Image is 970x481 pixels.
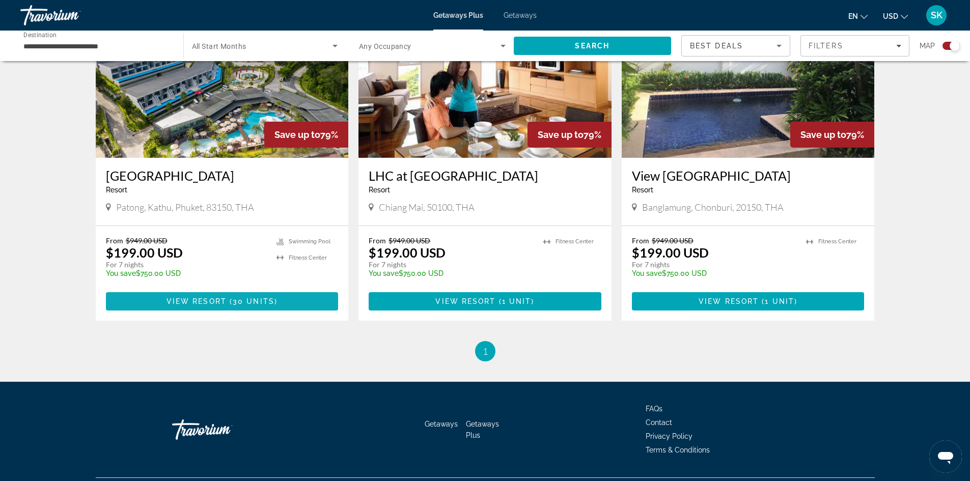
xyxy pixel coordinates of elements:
[920,39,935,53] span: Map
[369,269,399,277] span: You save
[167,297,227,305] span: View Resort
[496,297,535,305] span: ( )
[106,260,267,269] p: For 7 nights
[227,297,278,305] span: ( )
[369,269,533,277] p: $750.00 USD
[632,186,653,194] span: Resort
[632,260,796,269] p: For 7 nights
[425,420,458,428] a: Getaways
[172,414,274,445] a: Go Home
[435,297,495,305] span: View Resort
[233,297,274,305] span: 30 units
[192,42,246,50] span: All Start Months
[106,236,123,245] span: From
[556,238,594,245] span: Fitness Center
[369,186,390,194] span: Resort
[504,11,537,19] a: Getaways
[538,129,584,140] span: Save up to
[359,42,411,50] span: Any Occupancy
[699,297,759,305] span: View Resort
[23,31,57,38] span: Destination
[106,245,183,260] p: $199.00 USD
[23,40,170,52] input: Select destination
[646,432,692,440] a: Privacy Policy
[289,238,330,245] span: Swimming Pool
[466,420,499,439] a: Getaways Plus
[106,186,127,194] span: Resort
[369,292,601,310] button: View Resort(1 unit)
[809,42,843,50] span: Filters
[642,202,784,213] span: Banglamung, Chonburi, 20150, THA
[759,297,797,305] span: ( )
[632,269,796,277] p: $750.00 USD
[369,260,533,269] p: For 7 nights
[20,2,122,29] a: Travorium
[652,236,694,245] span: $949.00 USD
[646,418,672,427] a: Contact
[106,168,339,183] a: [GEOGRAPHIC_DATA]
[274,129,320,140] span: Save up to
[632,269,662,277] span: You save
[765,297,794,305] span: 1 unit
[528,122,612,148] div: 79%
[646,405,662,413] a: FAQs
[848,9,868,23] button: Change language
[575,42,609,50] span: Search
[690,40,782,52] mat-select: Sort by
[106,269,267,277] p: $750.00 USD
[433,11,483,19] a: Getaways Plus
[790,122,874,148] div: 79%
[883,9,908,23] button: Change currency
[800,35,909,56] button: Filters
[369,245,446,260] p: $199.00 USD
[848,12,858,20] span: en
[126,236,168,245] span: $949.00 USD
[632,236,649,245] span: From
[632,245,709,260] p: $199.00 USD
[690,42,743,50] span: Best Deals
[389,236,430,245] span: $949.00 USD
[264,122,348,148] div: 79%
[646,446,710,454] a: Terms & Conditions
[106,292,339,310] button: View Resort(30 units)
[632,292,865,310] button: View Resort(1 unit)
[289,254,327,261] span: Fitness Center
[483,346,488,357] span: 1
[929,440,962,473] iframe: Кнопка запуска окна обмена сообщениями
[818,238,856,245] span: Fitness Center
[369,236,386,245] span: From
[514,37,672,55] button: Search
[106,269,136,277] span: You save
[116,202,254,213] span: Patong, Kathu, Phuket, 83150, THA
[931,10,943,20] span: SK
[800,129,846,140] span: Save up to
[923,5,950,26] button: User Menu
[379,202,475,213] span: Chiang Mai, 50100, THA
[502,297,532,305] span: 1 unit
[96,341,875,361] nav: Pagination
[883,12,898,20] span: USD
[369,168,601,183] a: LHC at [GEOGRAPHIC_DATA]
[632,168,865,183] a: View [GEOGRAPHIC_DATA]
